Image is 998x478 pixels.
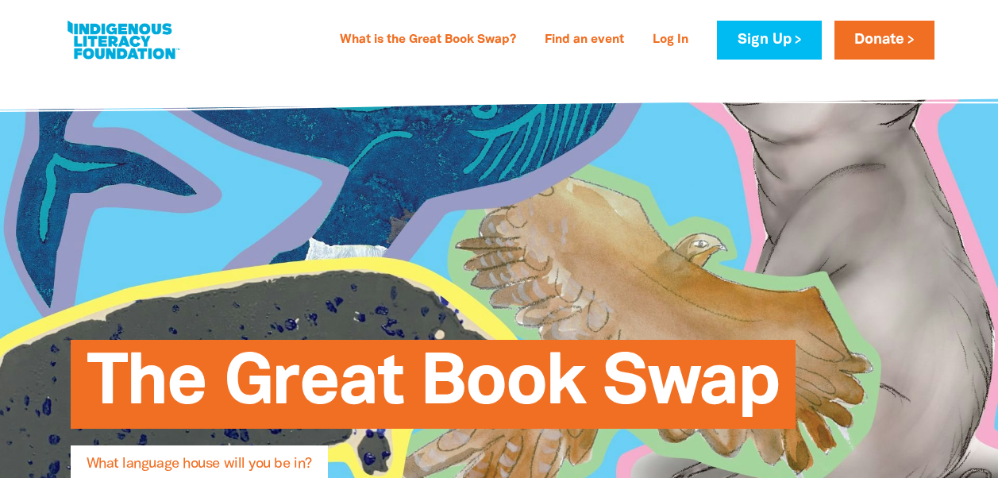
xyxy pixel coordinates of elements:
[330,28,526,53] a: What is the Great Book Swap?
[717,21,821,60] a: Sign Up
[87,352,780,429] span: The Great Book Swap
[643,28,698,53] a: Log In
[834,21,934,60] a: Donate
[535,28,634,53] a: Find an event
